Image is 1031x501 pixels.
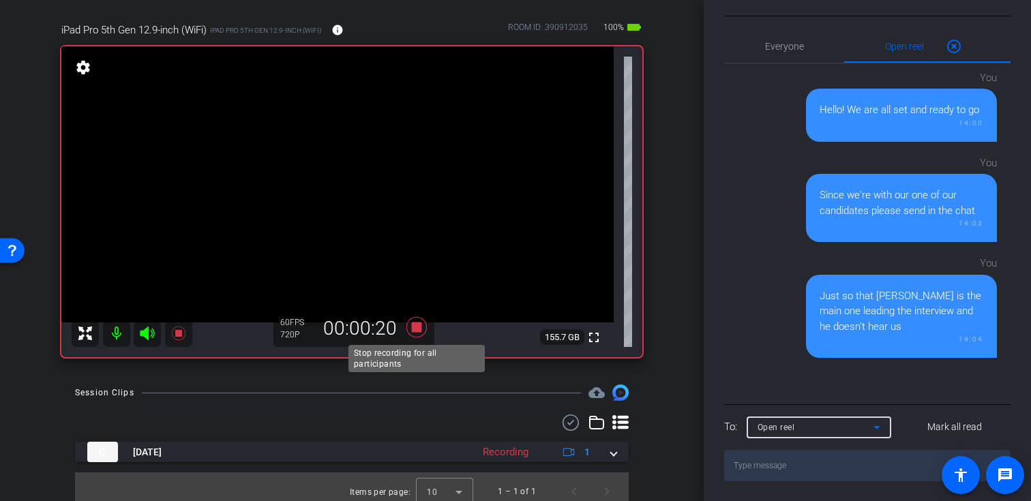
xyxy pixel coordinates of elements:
[133,445,162,459] span: [DATE]
[820,334,983,344] div: 14:04
[724,419,737,435] div: To:
[508,21,588,41] div: ROOM ID: 390912035
[588,384,605,401] mat-icon: cloud_upload
[584,445,590,459] span: 1
[806,155,997,171] div: You
[899,415,1011,440] button: Mark all read
[765,42,804,51] span: Everyone
[210,25,321,35] span: iPad Pro 5th Gen 12.9-inch (WiFi)
[75,442,629,462] mat-expansion-panel-header: thumb-nail[DATE]Recording1
[348,345,485,372] div: Stop recording for all participants
[820,187,983,218] div: Since we're with our one of our candidates please send in the chat
[87,442,118,462] img: thumb-nail
[806,256,997,271] div: You
[498,485,536,498] div: 1 – 1 of 1
[280,329,314,340] div: 720P
[476,444,535,460] div: Recording
[588,384,605,401] span: Destinations for your clips
[612,384,629,401] img: Session clips
[626,19,642,35] mat-icon: battery_std
[885,42,924,51] span: Open reel
[280,317,314,328] div: 60
[820,218,983,228] div: 14:03
[946,38,962,55] mat-icon: highlight_off
[997,467,1013,483] mat-icon: message
[61,22,207,37] span: iPad Pro 5th Gen 12.9-inch (WiFi)
[820,288,983,335] div: Just so that [PERSON_NAME] is the main one leading the interview and he doesn't hear us
[820,118,983,128] div: 14:00
[927,420,982,434] span: Mark all read
[540,329,584,346] span: 155.7 GB
[820,102,983,118] div: Hello! We are all set and ready to go
[331,24,344,36] mat-icon: info
[586,329,602,346] mat-icon: fullscreen
[758,423,795,432] span: Open reel
[350,485,410,499] div: Items per page:
[314,317,406,340] div: 00:00:20
[74,59,93,76] mat-icon: settings
[75,386,134,399] div: Session Clips
[806,70,997,86] div: You
[290,318,304,327] span: FPS
[601,16,626,38] span: 100%
[953,467,969,483] mat-icon: accessibility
